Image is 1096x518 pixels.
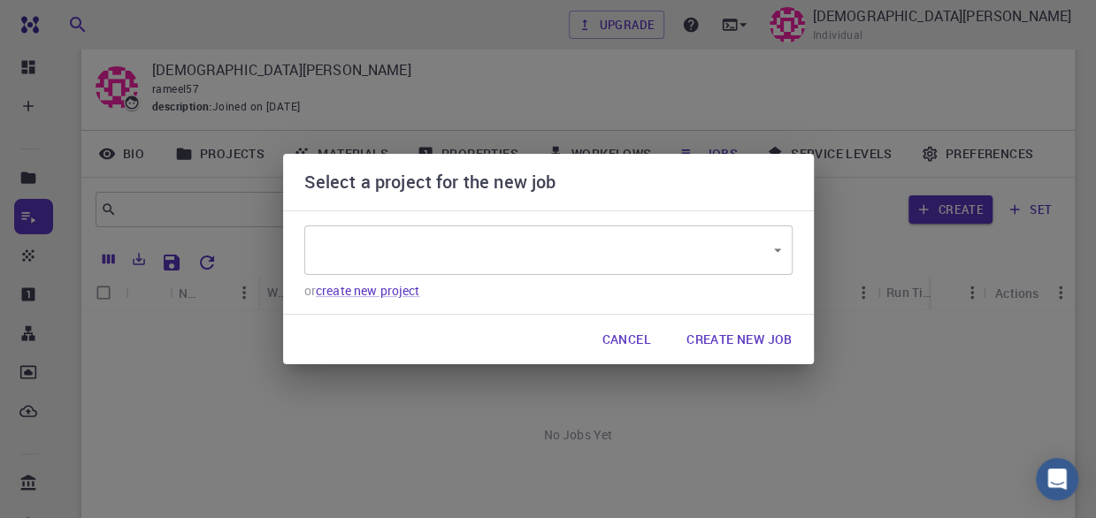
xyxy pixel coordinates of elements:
[587,322,664,357] button: Cancel
[316,282,420,299] a: create new project
[1036,458,1078,500] div: Open Intercom Messenger
[35,12,99,28] span: Support
[304,282,793,300] p: or
[672,322,807,357] button: Create New Job
[304,168,556,196] h6: Select a project for the new job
